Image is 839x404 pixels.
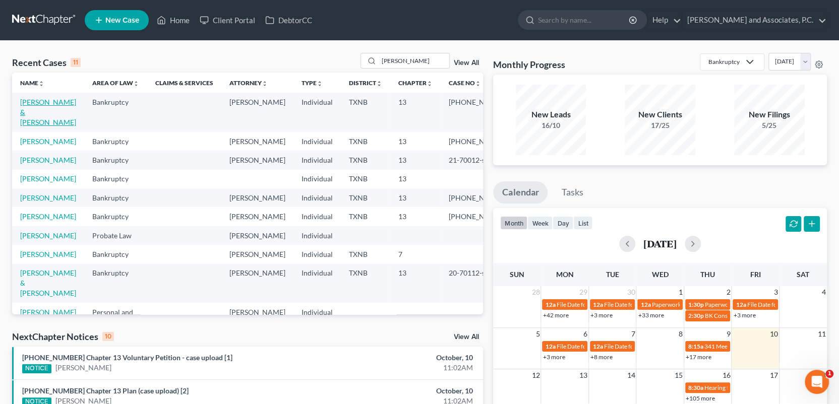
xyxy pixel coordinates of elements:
[556,270,574,279] span: Mon
[441,188,519,207] td: [PHONE_NUMBER]
[84,170,147,188] td: Bankruptcy
[604,343,746,350] span: File Date for [PERSON_NAME][GEOGRAPHIC_DATA]
[20,193,76,202] a: [PERSON_NAME]
[152,11,195,29] a: Home
[530,369,541,381] span: 12
[638,311,664,319] a: +33 more
[293,207,341,226] td: Individual
[221,151,293,169] td: [PERSON_NAME]
[630,328,636,340] span: 7
[734,109,805,120] div: New Filings
[390,93,441,131] td: 13
[441,132,519,151] td: [PHONE_NUMBER]
[379,53,449,68] input: Search by name...
[534,328,541,340] span: 5
[293,188,341,207] td: Individual
[747,301,827,308] span: File Date for [PERSON_NAME]
[678,328,684,340] span: 8
[721,369,731,381] span: 16
[688,312,704,319] span: 2:30p
[441,93,519,131] td: [PHONE_NUMBER]
[734,120,805,130] div: 5/25
[500,216,527,230] button: month
[105,17,139,24] span: New Case
[341,93,390,131] td: TXNB
[20,156,76,164] a: [PERSON_NAME]
[736,301,746,308] span: 12a
[516,109,586,120] div: New Leads
[545,301,555,308] span: 12a
[530,286,541,298] span: 28
[12,330,114,343] div: NextChapter Notices
[341,132,390,151] td: TXNB
[390,245,441,263] td: 7
[705,312,805,319] span: BK Consult for [PERSON_NAME], Van
[92,79,139,87] a: Area of Lawunfold_more
[84,245,147,263] td: Bankruptcy
[593,301,603,308] span: 12a
[22,353,232,362] a: [PHONE_NUMBER] Chapter 13 Voluntary Petition - case upload [1]
[20,231,76,240] a: [PERSON_NAME]
[700,270,715,279] span: Thu
[293,264,341,303] td: Individual
[221,226,293,245] td: [PERSON_NAME]
[797,270,809,279] span: Sat
[147,73,221,93] th: Claims & Services
[556,343,637,350] span: File Date for [PERSON_NAME]
[376,81,382,87] i: unfold_more
[647,11,681,29] a: Help
[625,120,695,130] div: 17/25
[195,11,260,29] a: Client Portal
[686,394,715,402] a: +105 more
[705,301,805,308] span: Paperwork appt for [PERSON_NAME]
[221,303,293,331] td: [PERSON_NAME]
[626,369,636,381] span: 14
[84,303,147,331] td: Personal and Family Law
[390,151,441,169] td: 13
[221,132,293,151] td: [PERSON_NAME]
[553,216,573,230] button: day
[704,343,795,350] span: 341 Meeting for [PERSON_NAME]
[805,370,829,394] iframe: Intercom live chat
[454,59,479,66] a: View All
[390,188,441,207] td: 13
[293,245,341,263] td: Individual
[390,264,441,303] td: 13
[20,250,76,258] a: [PERSON_NAME]
[769,369,779,381] span: 17
[84,188,147,207] td: Bankruptcy
[725,286,731,298] span: 2
[493,181,548,204] a: Calendar
[317,81,323,87] i: unfold_more
[38,81,44,87] i: unfold_more
[293,226,341,245] td: Individual
[20,174,76,183] a: [PERSON_NAME]
[704,384,783,391] span: Hearing for [PERSON_NAME]
[773,286,779,298] span: 3
[441,207,519,226] td: [PHONE_NUMBER]
[260,11,317,29] a: DebtorCC
[293,303,341,331] td: Individual
[221,264,293,303] td: [PERSON_NAME]
[229,79,268,87] a: Attorneyunfold_more
[573,216,592,230] button: list
[20,268,76,297] a: [PERSON_NAME] & [PERSON_NAME]
[817,369,827,381] span: 18
[625,109,695,120] div: New Clients
[454,333,479,341] a: View All
[538,11,630,29] input: Search by name...
[84,132,147,151] td: Bankruptcy
[84,151,147,169] td: Bankruptcy
[390,170,441,188] td: 13
[578,369,588,381] span: 13
[817,328,827,340] span: 11
[427,81,433,87] i: unfold_more
[221,245,293,263] td: [PERSON_NAME]
[493,58,565,71] h3: Monthly Progress
[674,369,684,381] span: 15
[686,353,711,361] a: +17 more
[262,81,268,87] i: unfold_more
[552,181,592,204] a: Tasks
[330,386,473,396] div: October, 10
[341,151,390,169] td: TXNB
